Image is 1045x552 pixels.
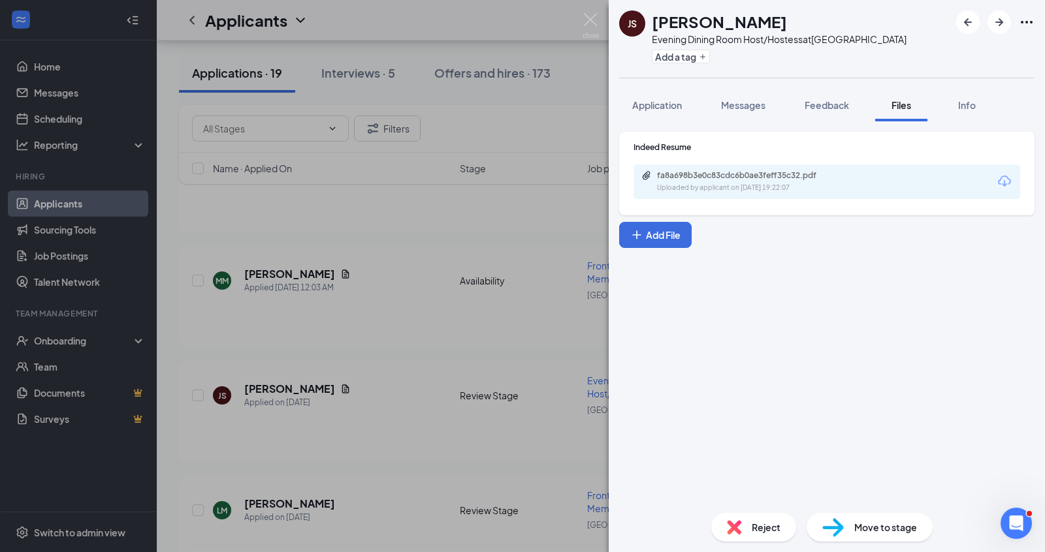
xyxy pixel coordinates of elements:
[652,50,710,63] button: PlusAdd a tag
[632,99,682,111] span: Application
[630,228,643,241] svg: Plus
[628,17,637,30] div: JS
[997,174,1012,189] svg: Download
[721,99,765,111] span: Messages
[1001,508,1032,539] iframe: Intercom live chat
[991,14,1007,30] svg: ArrowRight
[988,10,1011,34] button: ArrowRight
[657,170,840,181] div: fa8a698b3e0c83cdc6b0ae3feff35c32.pdf
[892,99,911,111] span: Files
[641,170,652,181] svg: Paperclip
[956,10,980,34] button: ArrowLeftNew
[752,520,780,534] span: Reject
[652,33,907,46] div: Evening Dining Room Host/Hostess at [GEOGRAPHIC_DATA]
[854,520,917,534] span: Move to stage
[805,99,849,111] span: Feedback
[958,99,976,111] span: Info
[699,53,707,61] svg: Plus
[634,142,1020,153] div: Indeed Resume
[960,14,976,30] svg: ArrowLeftNew
[619,222,692,248] button: Add FilePlus
[652,10,787,33] h1: [PERSON_NAME]
[657,183,853,193] div: Uploaded by applicant on [DATE] 19:22:07
[1019,14,1035,30] svg: Ellipses
[641,170,853,193] a: Paperclipfa8a698b3e0c83cdc6b0ae3feff35c32.pdfUploaded by applicant on [DATE] 19:22:07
